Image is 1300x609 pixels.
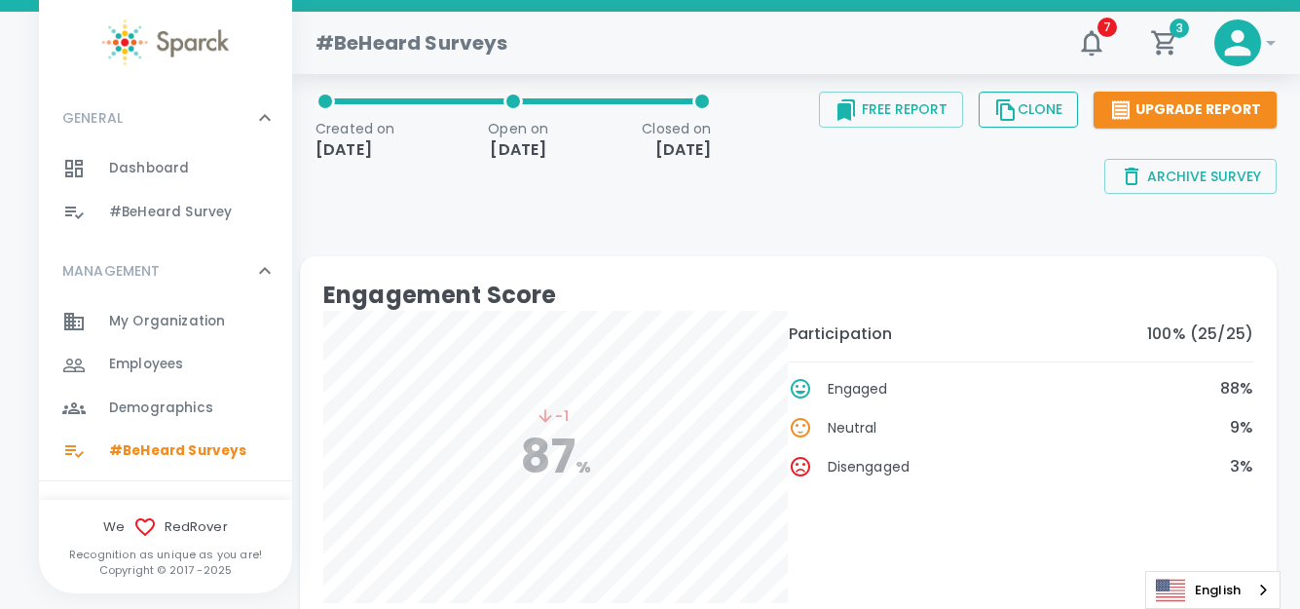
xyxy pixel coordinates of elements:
span: #BeHeard Surveys [109,441,246,461]
p: 88 % [1220,377,1253,400]
p: GENERAL [62,108,123,128]
aside: Language selected: English [1145,571,1281,609]
p: Recognition as unique as you are! [39,547,292,562]
button: Free Report [819,92,963,128]
button: Archive Survey [1104,159,1277,195]
h5: Engagement Score [323,280,1253,311]
span: Employees [109,355,183,374]
p: Copyright © 2017 - 2025 [39,562,292,578]
a: English [1146,572,1280,608]
p: [DATE] [488,138,548,162]
p: MANAGEMENT [62,261,161,281]
div: MANAGEMENT [39,300,292,481]
p: 9 % [1230,416,1253,439]
span: My Organization [109,312,225,331]
a: Sparck logo [39,19,292,65]
a: #BeHeard Surveys [39,430,292,473]
span: Dashboard [109,159,189,178]
a: My Organization [39,300,292,343]
span: 7 [1097,18,1117,37]
span: Demographics [109,399,213,418]
a: Demographics [39,387,292,430]
div: GENERAL [39,89,292,147]
img: Sparck logo [102,19,229,65]
a: Dashboard [39,147,292,190]
span: We RedRover [39,515,292,539]
div: OTHERS [39,481,292,540]
p: Created on [316,119,395,138]
button: Upgrade Report [1094,92,1277,128]
span: #BeHeard Survey [109,203,232,222]
span: Engaged [828,379,888,399]
a: #BeHeard Survey [39,191,292,234]
div: MANAGEMENT [39,242,292,300]
p: Participation [789,323,1148,346]
a: Employees [39,343,292,386]
p: [DATE] [316,138,395,162]
p: 100 % ( 25 / 25 ) [1147,323,1253,346]
p: Open on [488,119,548,138]
span: Disengaged [828,457,910,476]
span: 3 [1170,19,1189,38]
p: 3 % [1230,455,1253,478]
a: Free Report [819,97,963,120]
p: Closed on [642,119,711,138]
div: GENERAL [39,147,292,242]
button: 3 [1138,17,1191,69]
button: Clone [979,92,1078,128]
h1: #BeHeard Surveys [316,27,507,58]
p: [DATE] [642,138,711,162]
span: Neutral [828,418,877,438]
button: 7 [1068,19,1115,66]
div: Language [1145,571,1281,609]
